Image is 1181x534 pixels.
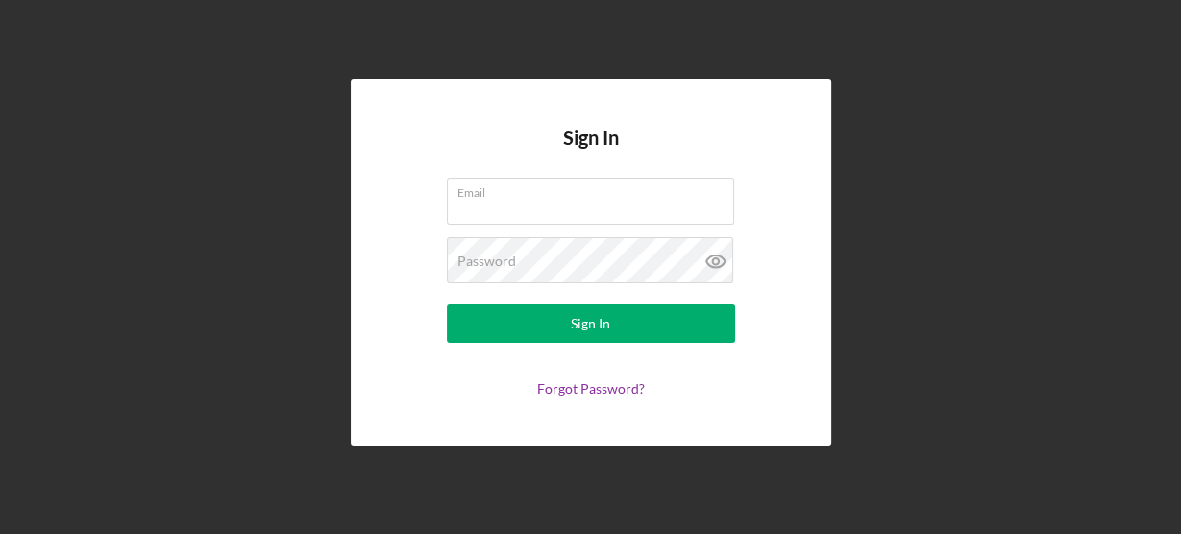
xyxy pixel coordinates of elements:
[571,304,610,343] div: Sign In
[563,127,619,178] h4: Sign In
[447,304,735,343] button: Sign In
[537,380,645,397] a: Forgot Password?
[457,179,734,200] label: Email
[457,254,516,269] label: Password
